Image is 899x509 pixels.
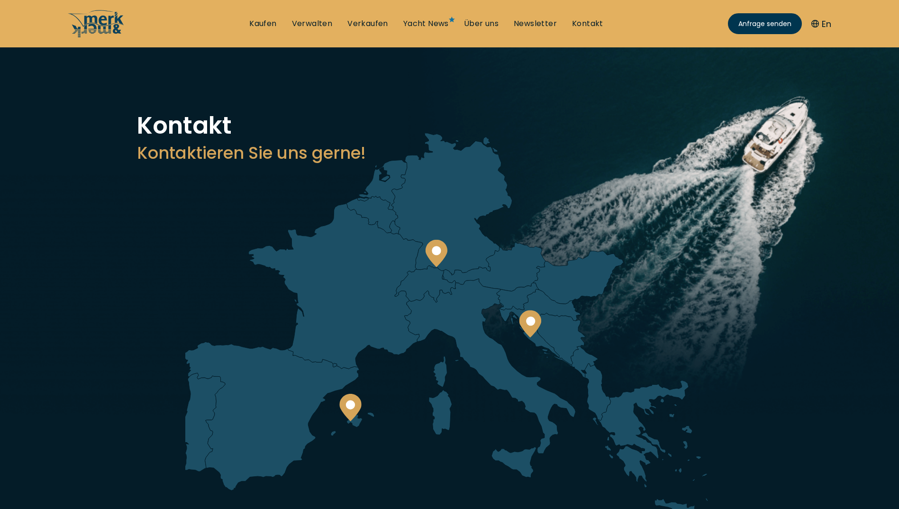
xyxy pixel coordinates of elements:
[738,19,791,29] span: Anfrage senden
[137,141,763,164] h3: Kontaktieren Sie uns gerne!
[137,114,763,137] h1: Kontakt
[464,18,499,29] a: Über uns
[403,18,449,29] a: Yacht News
[514,18,557,29] a: Newsletter
[249,18,276,29] a: Kaufen
[572,18,603,29] a: Kontakt
[811,18,831,30] button: En
[347,18,388,29] a: Verkaufen
[728,13,802,34] a: Anfrage senden
[292,18,333,29] a: Verwalten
